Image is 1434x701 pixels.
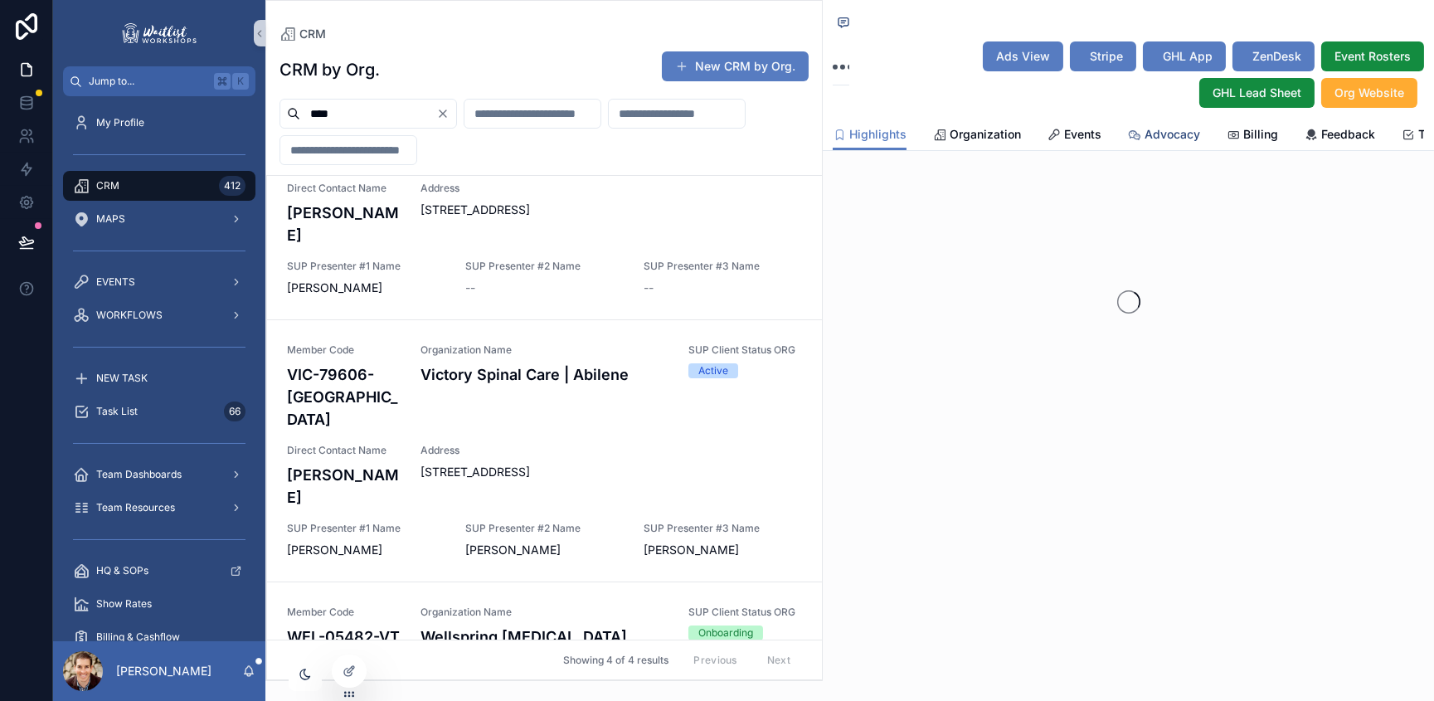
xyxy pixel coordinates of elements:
span: GHL App [1163,48,1213,65]
span: Address [420,182,802,195]
span: Ads View [996,48,1050,65]
span: MAPS [96,212,125,226]
span: -- [644,280,654,296]
img: App logo [119,20,199,46]
a: MAPS [63,204,255,234]
span: Stripe [1090,48,1123,65]
a: Team Resources [63,493,255,523]
span: SUP Client Status ORG [688,343,802,357]
span: WORKFLOWS [96,309,163,322]
a: Feedback [1305,119,1375,153]
span: Task List [96,405,138,418]
div: 66 [224,402,245,421]
span: ZenDesk [1252,48,1301,65]
span: SUP Client Status ORG [688,606,802,619]
span: Organization Name [420,606,668,619]
button: Org Website [1321,78,1417,108]
a: Show Rates [63,589,255,619]
span: Event Rosters [1334,48,1411,65]
a: WORKFLOWS [63,300,255,330]
span: Highlights [849,126,907,143]
a: Advocacy [1128,119,1200,153]
span: Member Code [287,343,401,357]
a: Team Dashboards [63,460,255,489]
a: CRM412 [63,171,255,201]
span: K [234,75,247,88]
span: Org Website [1334,85,1404,101]
a: Organization [933,119,1021,153]
span: SUP Presenter #1 Name [287,260,445,273]
span: [PERSON_NAME] [644,542,802,558]
a: Billing [1227,119,1278,153]
span: Events [1064,126,1101,143]
h1: CRM by Org. [280,58,380,81]
span: Address [420,444,802,457]
a: Direct Contact Name[PERSON_NAME]Address[STREET_ADDRESS]SUP Presenter #1 Name[PERSON_NAME]SUP Pres... [267,57,822,319]
span: GHL Lead Sheet [1213,85,1301,101]
span: [STREET_ADDRESS] [420,464,802,480]
a: NEW TASK [63,363,255,393]
h4: [PERSON_NAME] [287,202,401,246]
h4: WEL-05482-VT [287,626,401,648]
span: HQ & SOPs [96,564,148,577]
span: Member Code [287,606,401,619]
button: ZenDesk [1232,41,1315,71]
h4: VIC-79606-[GEOGRAPHIC_DATA] [287,363,401,431]
span: Billing [1243,126,1278,143]
div: scrollable content [53,96,265,641]
span: [PERSON_NAME] [465,542,624,558]
span: Showing 4 of 4 results [563,654,668,667]
span: SUP Presenter #2 Name [465,260,624,273]
span: Direct Contact Name [287,182,401,195]
button: Clear [436,107,456,120]
span: SUP Presenter #3 Name [644,522,802,535]
a: Billing & Cashflow [63,622,255,652]
a: Task List66 [63,397,255,426]
button: GHL Lead Sheet [1199,78,1315,108]
span: SUP Presenter #1 Name [287,522,445,535]
p: [PERSON_NAME] [116,663,211,679]
a: Highlights [833,119,907,151]
span: [STREET_ADDRESS] [420,202,802,218]
div: 412 [219,176,245,196]
span: Show Rates [96,597,152,611]
button: Jump to...K [63,66,255,96]
button: Stripe [1070,41,1136,71]
span: SUP Presenter #2 Name [465,522,624,535]
a: EVENTS [63,267,255,297]
button: GHL App [1143,41,1226,71]
a: HQ & SOPs [63,556,255,586]
span: EVENTS [96,275,135,289]
span: -- [465,280,475,296]
span: My Profile [96,116,144,129]
button: New CRM by Org. [662,51,809,81]
a: Member CodeVIC-79606-[GEOGRAPHIC_DATA]Organization NameVictory Spinal Care | AbileneSUP Client St... [267,319,822,582]
button: Ads View [983,41,1063,71]
h4: [PERSON_NAME] [287,464,401,509]
span: NEW TASK [96,372,148,385]
h4: Wellspring [MEDICAL_DATA] Lifestyle Center [420,626,668,670]
button: Event Rosters [1321,41,1424,71]
span: [PERSON_NAME] [287,542,445,558]
span: Jump to... [89,75,207,88]
span: CRM [299,26,326,42]
a: Events [1048,119,1101,153]
span: Direct Contact Name [287,444,401,457]
span: CRM [96,179,119,192]
span: Team Dashboards [96,468,182,481]
span: Billing & Cashflow [96,630,180,644]
span: SUP Presenter #3 Name [644,260,802,273]
div: Onboarding [698,626,753,640]
span: Advocacy [1145,126,1200,143]
div: Active [698,363,728,378]
span: [PERSON_NAME] [287,280,445,296]
span: Team Resources [96,501,175,514]
span: Organization Name [420,343,668,357]
span: Organization [950,126,1021,143]
a: CRM [280,26,326,42]
h4: Victory Spinal Care | Abilene [420,363,668,386]
span: Feedback [1321,126,1375,143]
a: My Profile [63,108,255,138]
